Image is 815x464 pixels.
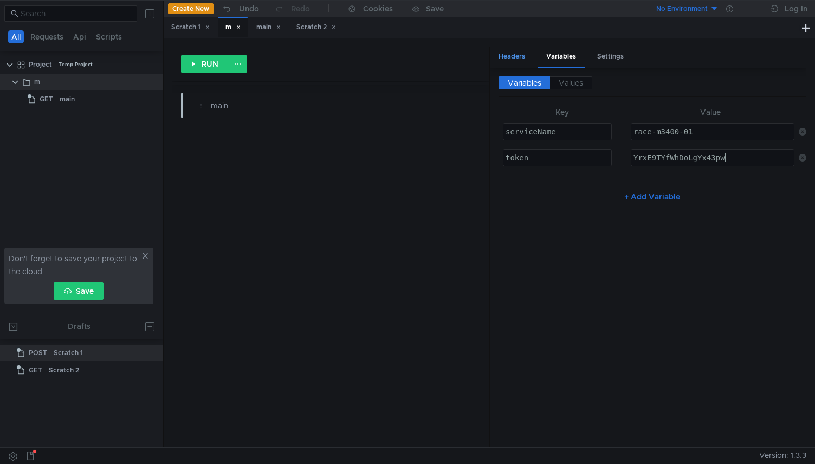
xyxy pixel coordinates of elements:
[508,78,541,88] span: Variables
[29,345,47,361] span: POST
[499,106,626,119] th: Key
[214,1,267,17] button: Undo
[54,345,83,361] div: Scratch 1
[70,30,89,43] button: Api
[588,47,632,67] div: Settings
[60,91,75,107] div: main
[490,47,534,67] div: Headers
[656,4,708,14] div: No Environment
[559,78,583,88] span: Values
[93,30,125,43] button: Scripts
[9,252,139,278] span: Don't forget to save your project to the cloud
[8,30,24,43] button: All
[21,8,131,20] input: Search...
[296,22,337,33] div: Scratch 2
[68,320,90,333] div: Drafts
[27,30,67,43] button: Requests
[225,22,241,33] div: m
[59,56,93,73] div: Temp Project
[239,2,259,15] div: Undo
[267,1,318,17] button: Redo
[291,2,310,15] div: Redo
[256,22,281,33] div: main
[40,91,53,107] span: GET
[785,2,807,15] div: Log In
[171,22,210,33] div: Scratch 1
[34,74,40,90] div: m
[49,362,79,378] div: Scratch 2
[363,2,393,15] div: Cookies
[538,47,585,68] div: Variables
[168,3,214,14] button: Create New
[181,55,229,73] button: RUN
[759,448,806,463] span: Version: 1.3.3
[616,188,689,205] button: + Add Variable
[211,100,397,112] div: main
[54,282,104,300] button: Save
[29,56,52,73] div: Project
[626,106,794,119] th: Value
[426,5,444,12] div: Save
[29,362,42,378] span: GET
